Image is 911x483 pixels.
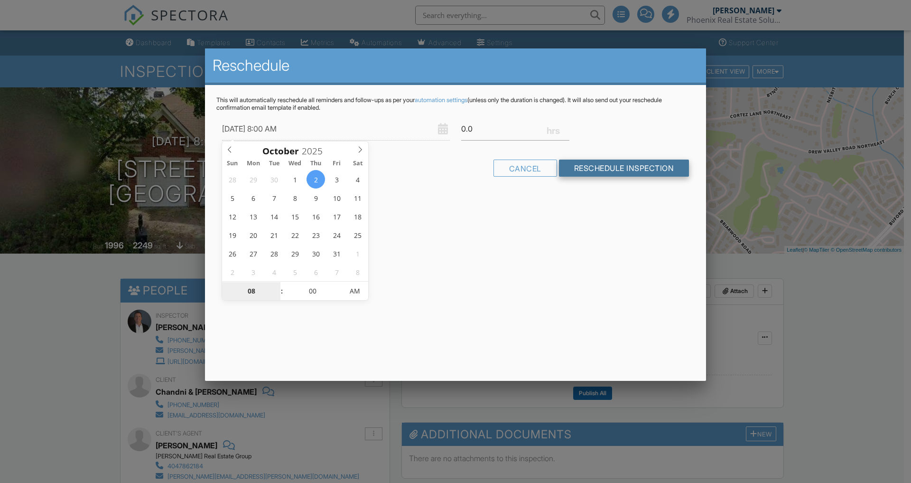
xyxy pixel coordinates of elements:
[348,263,367,281] span: November 8, 2025
[286,207,304,226] span: October 15, 2025
[327,244,346,263] span: October 31, 2025
[264,161,285,167] span: Tue
[307,189,325,207] span: October 9, 2025
[213,56,698,75] h2: Reschedule
[280,282,283,301] span: :
[347,161,368,167] span: Sat
[223,226,242,244] span: October 19, 2025
[223,244,242,263] span: October 26, 2025
[307,244,325,263] span: October 30, 2025
[265,226,283,244] span: October 21, 2025
[493,160,557,177] div: Cancel
[348,189,367,207] span: October 11, 2025
[327,263,346,281] span: November 7, 2025
[559,160,689,177] input: Reschedule Inspection
[244,170,262,189] span: September 29, 2025
[244,207,262,226] span: October 13, 2025
[243,161,264,167] span: Mon
[327,170,346,189] span: October 3, 2025
[286,226,304,244] span: October 22, 2025
[306,161,326,167] span: Thu
[216,96,695,112] p: This will automatically reschedule all reminders and follow-ups as per your (unless only the dura...
[244,263,262,281] span: November 3, 2025
[307,207,325,226] span: October 16, 2025
[348,226,367,244] span: October 25, 2025
[285,161,306,167] span: Wed
[265,170,283,189] span: September 30, 2025
[348,170,367,189] span: October 4, 2025
[348,207,367,226] span: October 18, 2025
[342,282,368,301] span: Click to toggle
[265,189,283,207] span: October 7, 2025
[283,282,342,301] input: Scroll to increment
[286,170,304,189] span: October 1, 2025
[223,170,242,189] span: September 28, 2025
[223,263,242,281] span: November 2, 2025
[222,282,280,301] input: Scroll to increment
[286,263,304,281] span: November 5, 2025
[307,170,325,189] span: October 2, 2025
[307,226,325,244] span: October 23, 2025
[286,244,304,263] span: October 29, 2025
[223,207,242,226] span: October 12, 2025
[222,161,243,167] span: Sun
[244,226,262,244] span: October 20, 2025
[244,244,262,263] span: October 27, 2025
[348,244,367,263] span: November 1, 2025
[299,145,330,157] input: Scroll to increment
[327,226,346,244] span: October 24, 2025
[307,263,325,281] span: November 6, 2025
[244,189,262,207] span: October 6, 2025
[327,189,346,207] span: October 10, 2025
[223,189,242,207] span: October 5, 2025
[265,207,283,226] span: October 14, 2025
[415,96,467,104] a: automation settings
[262,147,299,156] span: Scroll to increment
[265,263,283,281] span: November 4, 2025
[326,161,347,167] span: Fri
[286,189,304,207] span: October 8, 2025
[327,207,346,226] span: October 17, 2025
[265,244,283,263] span: October 28, 2025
